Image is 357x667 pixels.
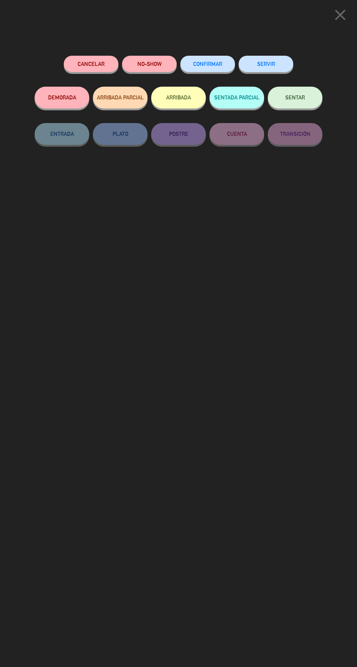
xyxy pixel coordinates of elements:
[268,123,322,145] button: TRANSICIÓN
[331,6,349,24] i: close
[329,5,352,27] button: close
[64,56,118,72] button: Cancelar
[285,94,305,100] span: SENTAR
[268,87,322,108] button: SENTAR
[93,87,148,108] button: ARRIBADA PARCIAL
[35,123,89,145] button: ENTRADA
[193,61,222,67] span: CONFIRMAR
[97,94,144,100] span: ARRIBADA PARCIAL
[93,123,148,145] button: PLATO
[35,87,89,108] button: DEMORADA
[180,56,235,72] button: CONFIRMAR
[151,87,206,108] button: ARRIBADA
[209,87,264,108] button: SENTADA PARCIAL
[239,56,293,72] button: SERVIR
[151,123,206,145] button: POSTRE
[122,56,177,72] button: NO-SHOW
[209,123,264,145] button: CUENTA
